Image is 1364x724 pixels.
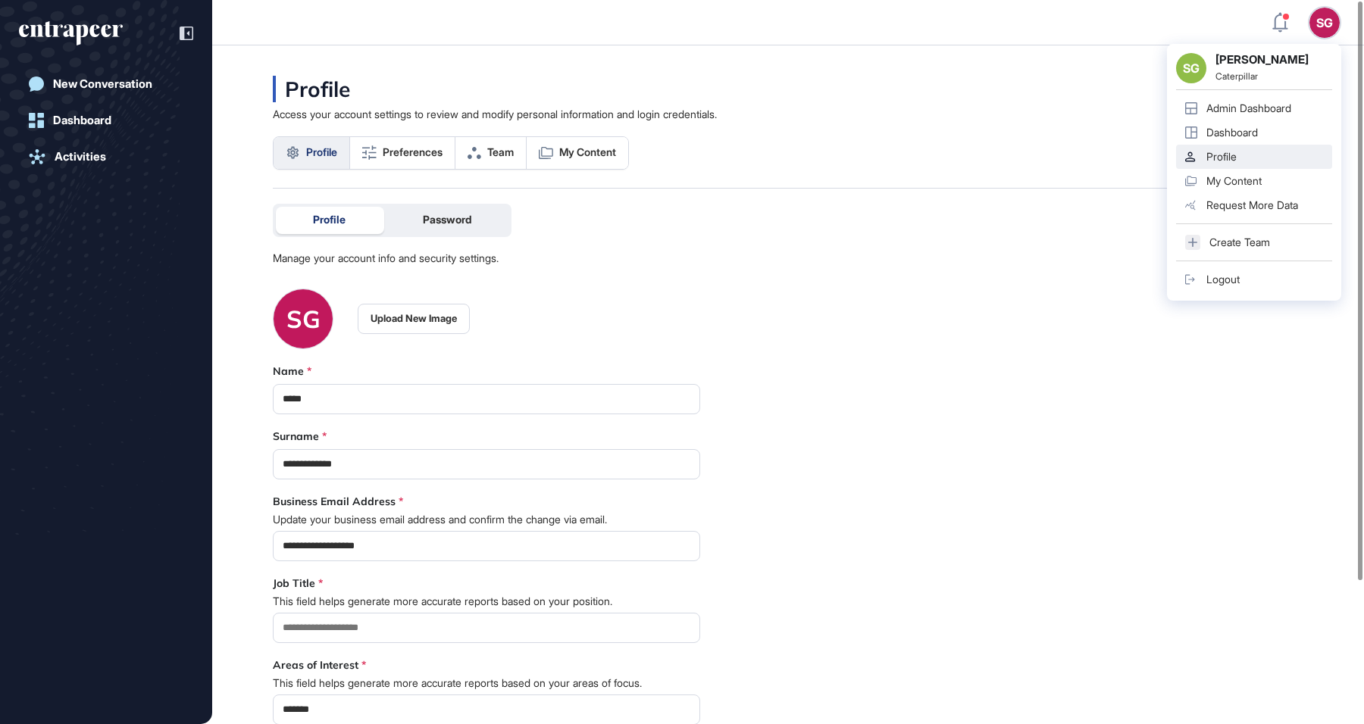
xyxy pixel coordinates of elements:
[19,142,193,172] a: Activities
[306,146,337,158] span: Profile
[273,364,304,378] label: Name
[273,596,700,607] span: This field helps generate more accurate reports based on your position.
[53,77,152,91] div: New Conversation
[273,76,350,102] div: Profile
[273,252,499,264] div: Manage your account info and security settings.
[53,114,111,127] div: Dashboard
[19,69,193,99] a: New Conversation
[487,146,514,158] span: Team
[383,146,443,158] span: Preferences
[358,304,470,334] button: Upload New Image
[19,105,193,136] a: Dashboard
[273,108,717,120] div: Access your account settings to review and modify personal information and login credentials.
[274,137,350,169] a: Profile
[423,214,471,226] span: Password
[273,576,315,590] label: Job Title
[19,21,123,45] div: entrapeer-logo
[273,658,358,672] label: Areas of Interest
[273,678,700,688] span: This field helps generate more accurate reports based on your areas of focus.
[350,137,455,169] a: Preferences
[273,495,396,508] label: Business Email Address
[273,429,319,443] label: Surname
[455,137,527,169] a: Team
[274,289,333,348] div: SG
[55,150,106,164] div: Activities
[313,214,346,226] span: Profile
[559,146,616,158] span: My Content
[527,137,628,169] a: My Content
[273,514,700,525] span: Update your business email address and confirm the change via email.
[1309,8,1340,38] button: SG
